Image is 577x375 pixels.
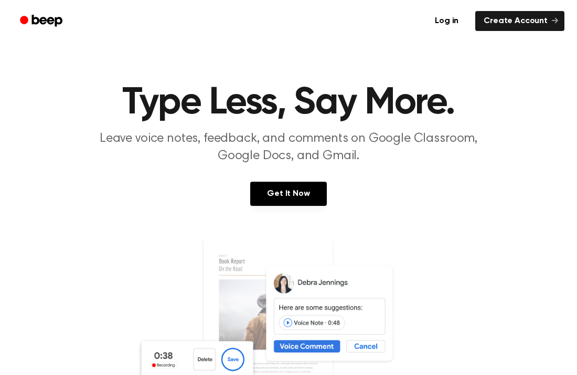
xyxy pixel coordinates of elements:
[13,11,72,32] a: Beep
[20,84,557,122] h1: Type Less, Say More.
[87,130,490,165] p: Leave voice notes, feedback, and comments on Google Classroom, Google Docs, and Gmail.
[250,182,326,206] a: Get It Now
[475,11,564,31] a: Create Account
[424,9,469,33] a: Log in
